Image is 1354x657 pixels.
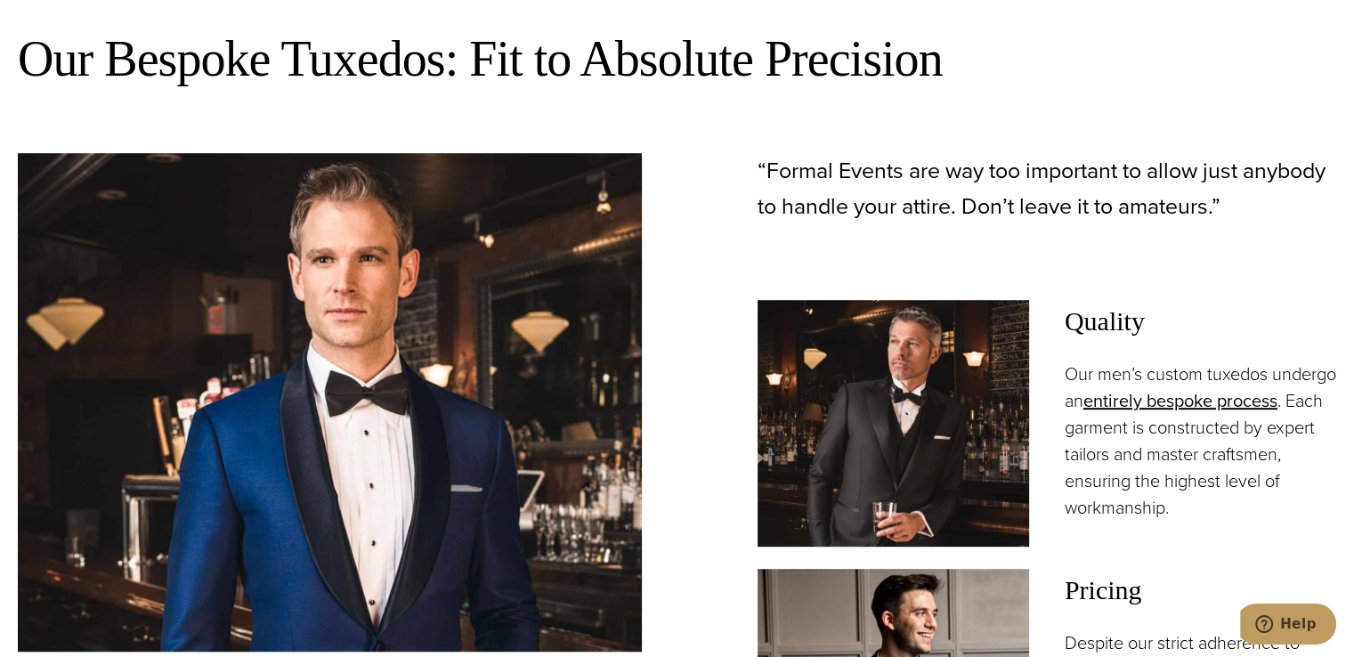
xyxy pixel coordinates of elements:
[1065,361,1336,521] p: Our men’s custom tuxedos undergo an . Each garment is constructed by expert tailors and master cr...
[18,28,1336,91] h2: Our Bespoke Tuxedos: Fit to Absolute Precision
[758,300,1029,547] img: Model at bar in vested custom wedding tuxedo in black with white shirt and black bowtie. Fabric b...
[1083,387,1277,414] a: entirely bespoke process
[18,153,642,652] img: Blue bespoke tuxedo with black shawl lapel, white tuxedo shirt and black bowtie. Fabric by Loro P...
[758,153,1337,224] p: “Formal Events are way too important to allow just anybody to handle your attire. Don’t leave it ...
[1065,569,1336,612] span: Pricing
[1240,604,1336,648] iframe: Opens a widget where you can chat to one of our agents
[1065,300,1336,343] span: Quality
